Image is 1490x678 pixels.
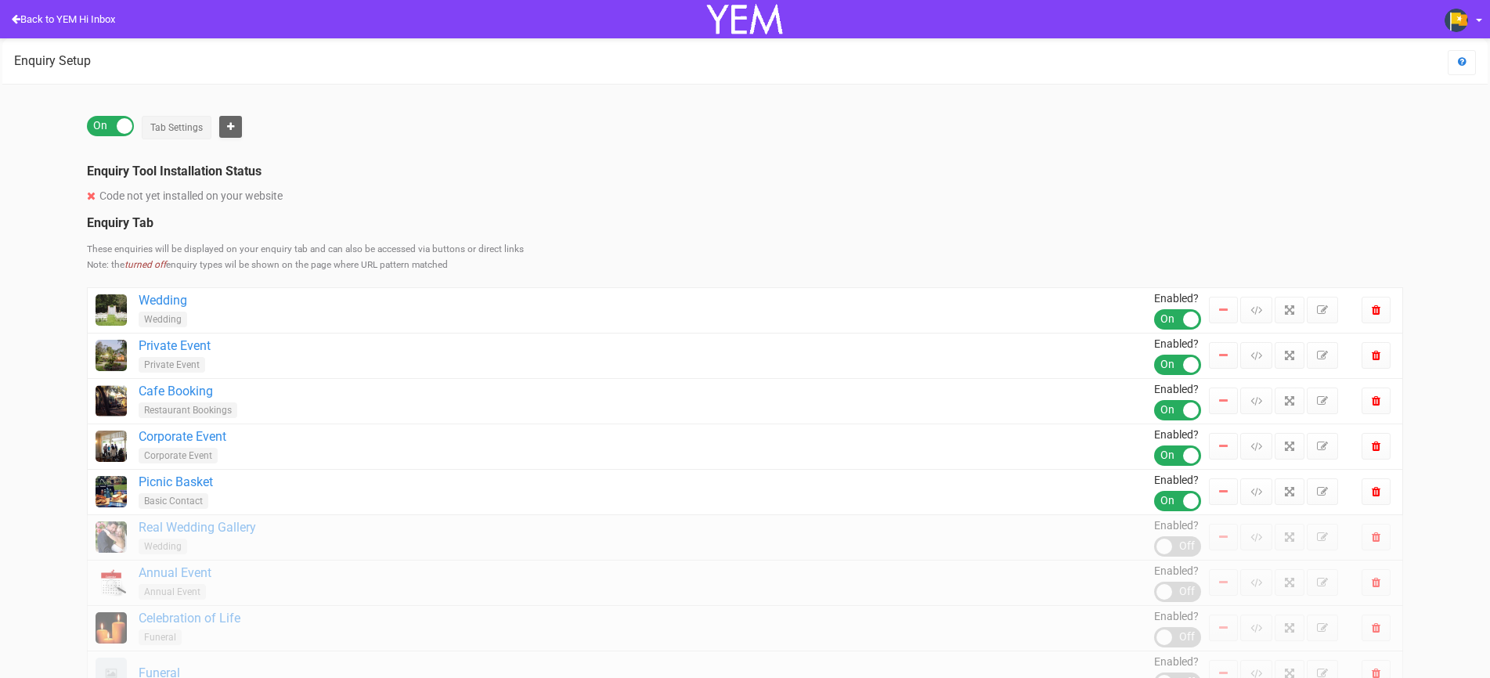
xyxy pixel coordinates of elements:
a: Private Event [139,337,1153,355]
div: Enabled? [1154,654,1209,669]
legend: Enquiry Tab [87,215,1402,233]
div: Enabled? [1154,608,1209,624]
div: Enabled? [1154,518,1209,533]
a: Picnic Basket [139,474,1153,492]
img: Your Enquiry Manager [706,4,785,34]
a: Annual Event [139,564,1153,582]
button: Tab Settings [142,116,211,139]
div: Enabled? [1154,290,1209,306]
a: Real Wedding Gallery [139,519,1153,537]
span: Restaurant Bookings [139,402,237,418]
small: These enquiries will be displayed on your enquiry tab and can also be accessed via buttons or dir... [87,243,524,254]
legend: Enquiry Tool Installation Status [87,163,1402,181]
small: Note: the enquiry types wil be shown on the page where URL pattern matched [87,259,448,270]
span: Funeral [139,629,182,645]
em: turned off [124,259,166,270]
span: Wedding [139,312,187,327]
div: Enabled? [1154,381,1209,397]
a: Cafe Booking [139,383,1153,401]
span: Wedding [139,539,187,554]
span: Private Event [139,357,205,373]
div: Code not yet installed on your website [87,188,1402,204]
span: Annual Event [139,584,206,600]
div: Enabled? [1154,563,1209,579]
div: Enabled? [1154,336,1209,352]
h2: Enquiry Setup [14,54,91,68]
a: Celebration of Life [139,610,1153,628]
span: Corporate Event [139,448,218,463]
img: profile.png [1445,9,1468,32]
div: Enabled? [1154,472,1209,488]
a: Wedding [139,292,1153,310]
span: Basic Contact [139,493,208,509]
div: Enabled? [1154,427,1209,442]
a: Corporate Event [139,428,1153,446]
